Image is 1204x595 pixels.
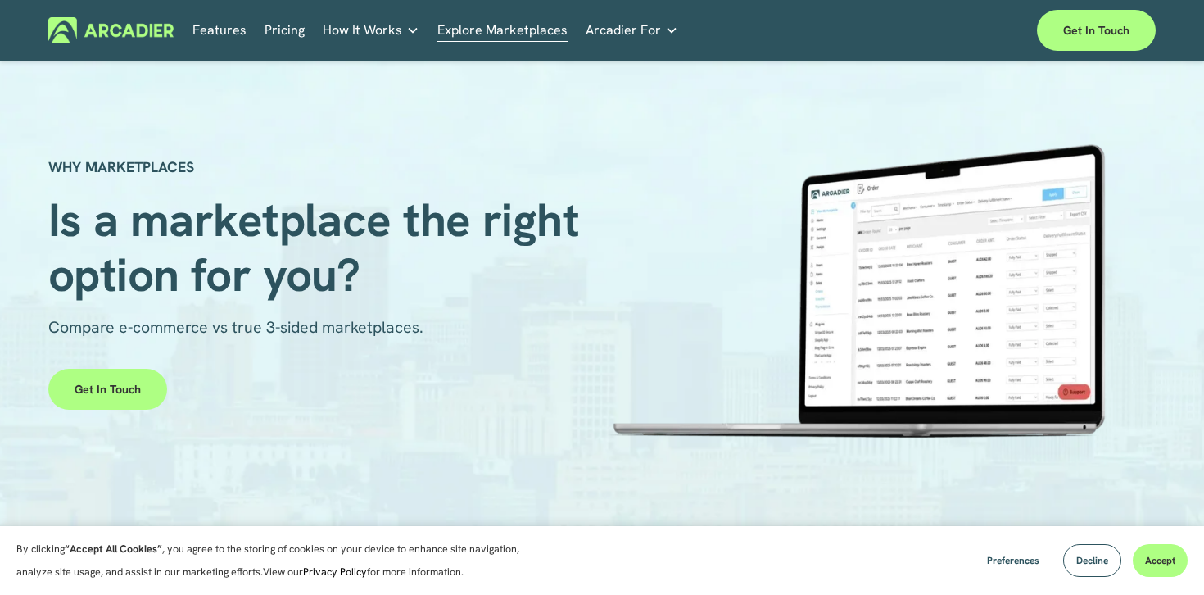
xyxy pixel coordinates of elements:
[975,544,1052,577] button: Preferences
[65,543,162,556] strong: “Accept All Cookies”
[192,17,247,43] a: Features
[48,369,167,410] a: Get in touch
[1037,10,1156,51] a: Get in touch
[1063,544,1121,577] button: Decline
[437,17,568,43] a: Explore Marketplaces
[48,17,174,43] img: Arcadier
[48,189,591,305] span: Is a marketplace the right option for you?
[303,565,367,579] a: Privacy Policy
[1145,554,1175,567] span: Accept
[48,316,423,338] span: Compare e-commerce vs true 3-sided marketplaces.
[323,19,402,42] span: How It Works
[265,17,305,43] a: Pricing
[16,538,549,584] p: By clicking , you agree to the storing of cookies on your device to enhance site navigation, anal...
[586,19,661,42] span: Arcadier For
[1133,544,1188,577] button: Accept
[987,554,1039,567] span: Preferences
[586,17,678,43] a: folder dropdown
[323,17,419,43] a: folder dropdown
[1076,554,1108,567] span: Decline
[48,157,194,176] strong: WHY MARKETPLACES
